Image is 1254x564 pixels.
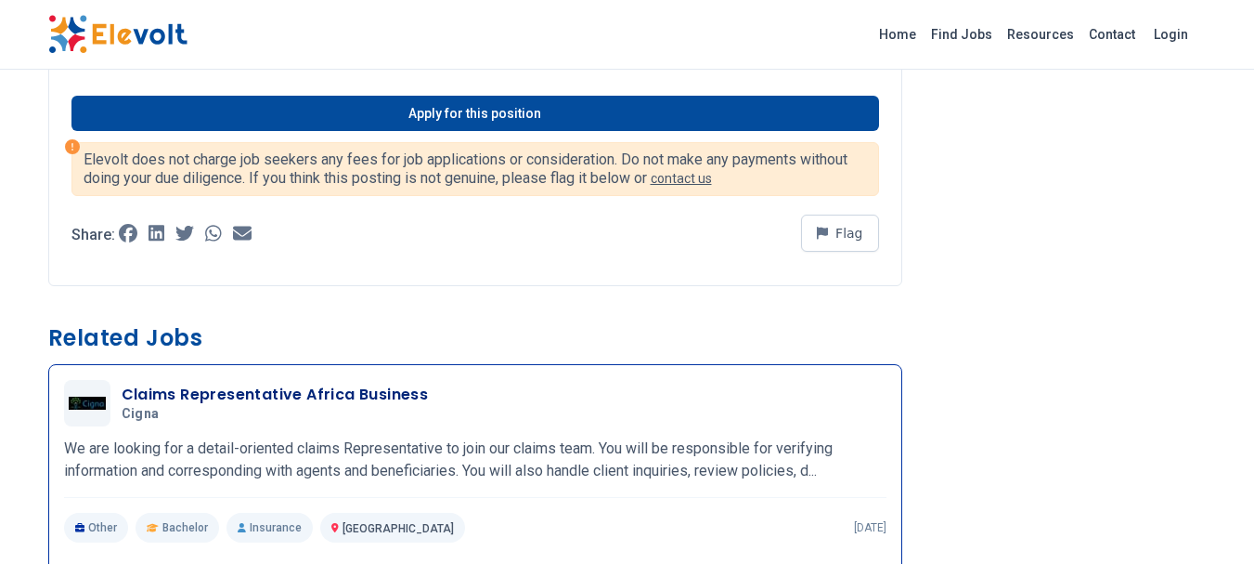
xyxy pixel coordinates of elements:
[122,406,160,423] span: Cigna
[226,513,313,543] p: Insurance
[924,20,1000,49] a: Find Jobs
[71,228,115,243] p: Share:
[48,323,902,353] h3: Related Jobs
[122,384,429,406] h3: Claims Representative Africa Business
[84,151,867,188] p: Elevolt does not charge job seekers any fees for job applications or consideration. Do not make a...
[64,438,886,482] p: We are looking for a detail-oriented claims Representative to join our claims team. You will be r...
[64,380,886,543] a: CignaClaims Representative Africa BusinessCignaWe are looking for a detail-oriented claims Repres...
[162,520,208,535] span: Bachelor
[801,215,879,252] button: Flag
[48,15,187,54] img: Elevolt
[343,522,454,535] span: [GEOGRAPHIC_DATA]
[854,520,886,535] p: [DATE]
[1161,475,1254,564] iframe: Chat Widget
[651,171,712,186] a: contact us
[71,96,879,131] a: Apply for this position
[64,513,129,543] p: Other
[69,397,106,410] img: Cigna
[872,20,924,49] a: Home
[1081,20,1143,49] a: Contact
[1143,16,1199,53] a: Login
[1000,20,1081,49] a: Resources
